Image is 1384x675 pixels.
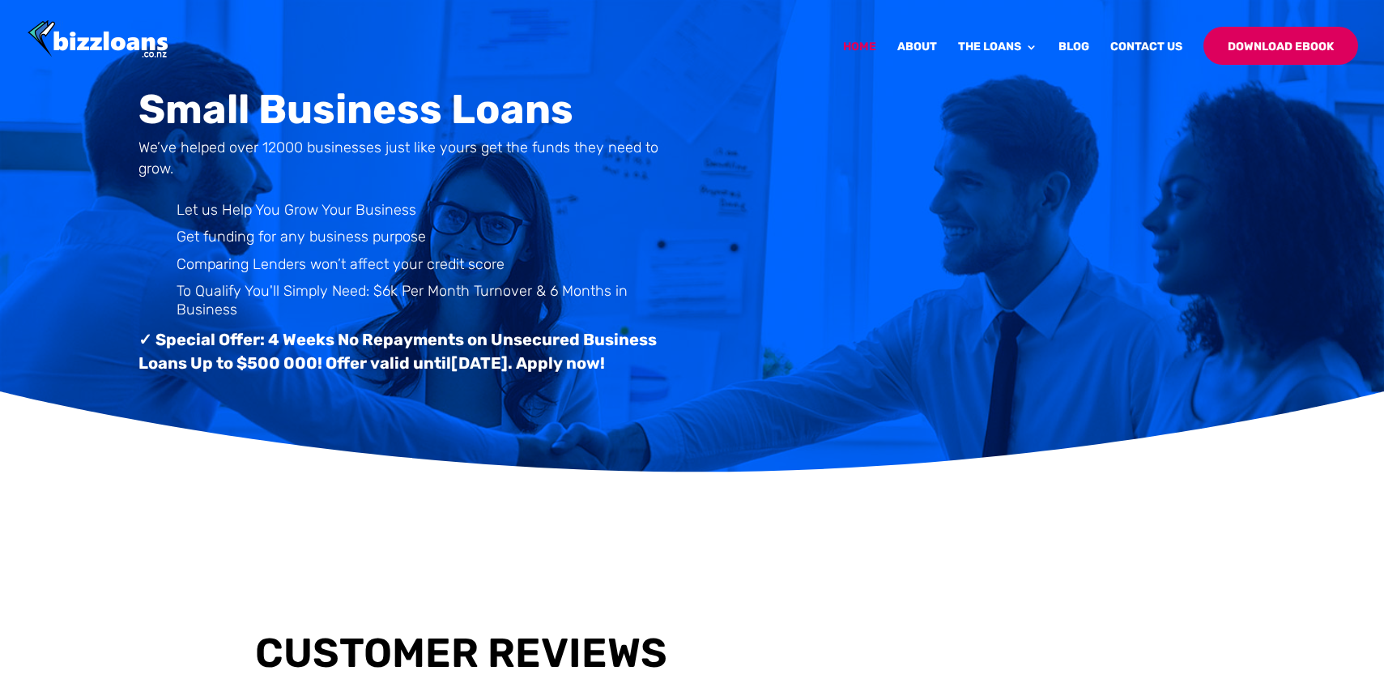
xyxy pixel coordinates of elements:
[897,41,937,79] a: About
[177,201,416,219] span: Let us Help You Grow Your Business
[138,89,662,138] h1: Small Business Loans
[138,138,662,186] h4: We’ve helped over 12000 businesses just like yours get the funds they need to grow.
[28,20,168,60] img: Bizzloans New Zealand
[1110,41,1182,79] a: Contact Us
[843,41,876,79] a: Home
[177,282,628,318] span: To Qualify You'll Simply Need: $6k Per Month Turnover & 6 Months in Business
[451,353,508,373] span: [DATE]
[1058,41,1089,79] a: Blog
[958,41,1037,79] a: The Loans
[138,328,662,383] h3: ✓ Special Offer: 4 Weeks No Repayments on Unsecured Business Loans Up to $500 000! Offer valid un...
[1203,27,1358,65] a: Download Ebook
[177,228,426,246] span: Get funding for any business purpose
[177,255,505,273] span: Comparing Lenders won’t affect your credit score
